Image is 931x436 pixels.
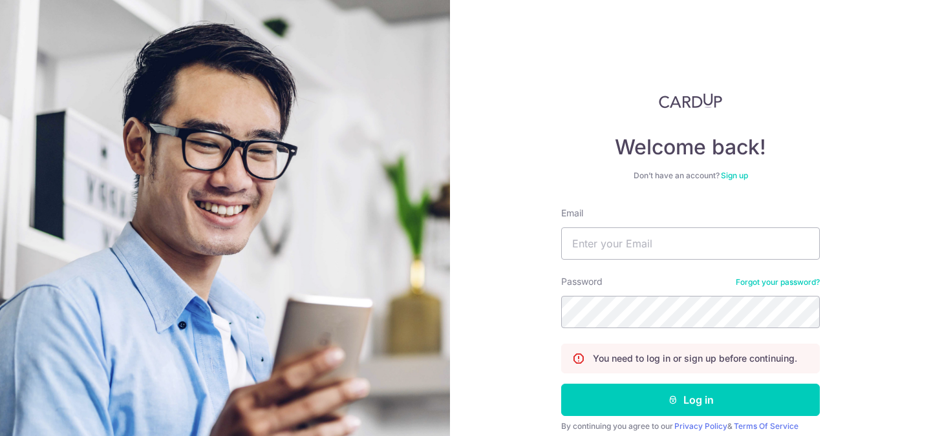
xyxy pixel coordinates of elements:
div: Don’t have an account? [561,171,820,181]
img: CardUp Logo [659,93,722,109]
input: Enter your Email [561,227,820,260]
a: Privacy Policy [674,421,727,431]
a: Sign up [721,171,748,180]
div: By continuing you agree to our & [561,421,820,431]
label: Email [561,207,583,220]
button: Log in [561,384,820,416]
h4: Welcome back! [561,134,820,160]
p: You need to log in or sign up before continuing. [593,352,797,365]
a: Terms Of Service [734,421,798,431]
label: Password [561,275,603,288]
a: Forgot your password? [736,277,820,287]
